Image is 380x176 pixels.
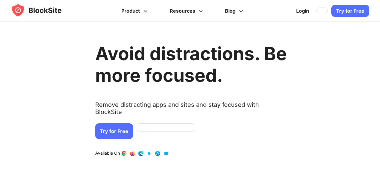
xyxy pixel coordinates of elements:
[95,123,133,139] a: Try for Free
[95,43,287,86] h1: Avoid distractions. Be more focused.
[293,4,313,18] a: Login
[95,150,120,156] text: Available On
[331,5,369,17] a: Try for Free
[95,101,287,120] text: Remove distracting apps and sites and stay focused with BlockSite
[11,3,73,17] img: blocksite-icon.5d769676.svg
